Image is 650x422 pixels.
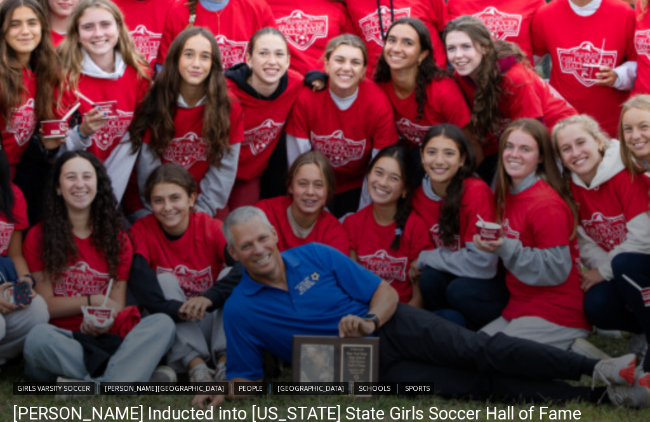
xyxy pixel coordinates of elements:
a: Open Tues. - Sun. [PHONE_NUMBER] [1,128,128,158]
div: | | | | | [13,379,581,395]
div: "I learned about the history of a place I’d honestly never considered even as a resident of [GEOG... [321,1,600,123]
a: People [234,382,267,395]
div: Located at [STREET_ADDRESS][PERSON_NAME] [131,79,187,152]
span: Intern @ [DOMAIN_NAME] [332,126,588,155]
a: Schools [354,382,395,395]
a: Sports [401,382,434,395]
a: Girls Varsity Soccer [13,382,95,395]
a: [GEOGRAPHIC_DATA] [273,382,348,395]
a: Intern @ [DOMAIN_NAME] [305,123,615,158]
a: [PERSON_NAME][GEOGRAPHIC_DATA] [100,382,229,395]
span: Open Tues. - Sun. [PHONE_NUMBER] [4,131,124,179]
